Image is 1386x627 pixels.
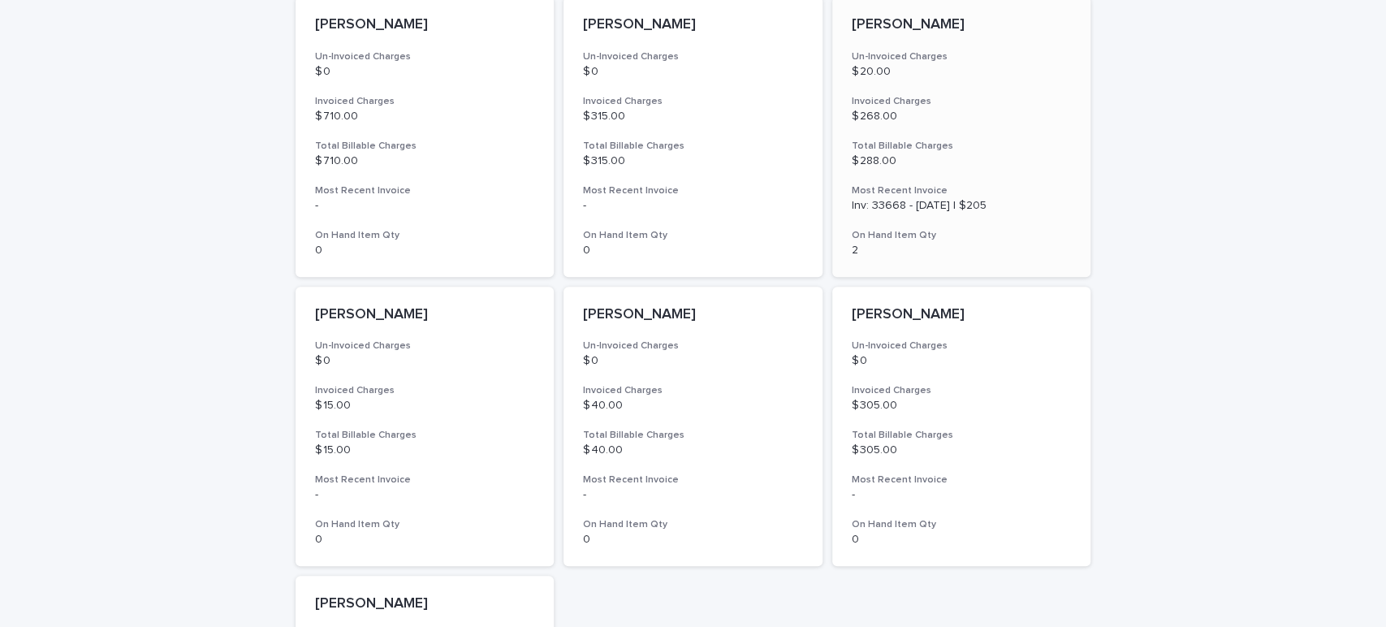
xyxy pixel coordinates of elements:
[852,229,1072,242] h3: On Hand Item Qty
[315,443,535,457] p: $ 15.00
[852,354,1072,368] p: $ 0
[315,50,535,63] h3: Un-Invoiced Charges
[583,95,803,108] h3: Invoiced Charges
[852,518,1072,531] h3: On Hand Item Qty
[852,199,1072,213] p: Inv: 33668 - [DATE] | $205
[852,244,1072,257] p: 2
[315,110,535,123] p: $ 710.00
[583,65,803,79] p: $ 0
[563,287,823,567] a: [PERSON_NAME]Un-Invoiced Charges$ 0Invoiced Charges$ 40.00Total Billable Charges$ 40.00Most Recen...
[583,488,803,502] p: -
[583,16,803,34] p: [PERSON_NAME]
[583,184,803,197] h3: Most Recent Invoice
[852,110,1072,123] p: $ 268.00
[583,154,803,168] p: $ 315.00
[583,110,803,123] p: $ 315.00
[315,306,535,324] p: [PERSON_NAME]
[315,533,535,547] p: 0
[852,16,1072,34] p: [PERSON_NAME]
[852,488,1072,502] p: -
[583,429,803,442] h3: Total Billable Charges
[852,443,1072,457] p: $ 305.00
[315,354,535,368] p: $ 0
[583,306,803,324] p: [PERSON_NAME]
[852,184,1072,197] h3: Most Recent Invoice
[852,473,1072,486] h3: Most Recent Invoice
[583,443,803,457] p: $ 40.00
[583,50,803,63] h3: Un-Invoiced Charges
[315,399,535,413] p: $ 15.00
[583,533,803,547] p: 0
[852,339,1072,352] h3: Un-Invoiced Charges
[852,95,1072,108] h3: Invoiced Charges
[852,140,1072,153] h3: Total Billable Charges
[852,533,1072,547] p: 0
[852,154,1072,168] p: $ 288.00
[583,384,803,397] h3: Invoiced Charges
[315,244,535,257] p: 0
[583,473,803,486] h3: Most Recent Invoice
[315,140,535,153] h3: Total Billable Charges
[583,339,803,352] h3: Un-Invoiced Charges
[832,287,1091,567] a: [PERSON_NAME]Un-Invoiced Charges$ 0Invoiced Charges$ 305.00Total Billable Charges$ 305.00Most Rec...
[315,473,535,486] h3: Most Recent Invoice
[583,199,803,213] p: -
[852,65,1072,79] p: $ 20.00
[315,229,535,242] h3: On Hand Item Qty
[315,595,535,613] p: [PERSON_NAME]
[315,199,535,213] p: -
[852,399,1072,413] p: $ 305.00
[296,287,555,567] a: [PERSON_NAME]Un-Invoiced Charges$ 0Invoiced Charges$ 15.00Total Billable Charges$ 15.00Most Recen...
[315,16,535,34] p: [PERSON_NAME]
[315,384,535,397] h3: Invoiced Charges
[583,244,803,257] p: 0
[315,429,535,442] h3: Total Billable Charges
[315,518,535,531] h3: On Hand Item Qty
[583,229,803,242] h3: On Hand Item Qty
[583,399,803,413] p: $ 40.00
[852,306,1072,324] p: [PERSON_NAME]
[852,384,1072,397] h3: Invoiced Charges
[583,518,803,531] h3: On Hand Item Qty
[315,488,535,502] p: -
[583,354,803,368] p: $ 0
[315,95,535,108] h3: Invoiced Charges
[315,184,535,197] h3: Most Recent Invoice
[315,154,535,168] p: $ 710.00
[315,65,535,79] p: $ 0
[583,140,803,153] h3: Total Billable Charges
[852,50,1072,63] h3: Un-Invoiced Charges
[315,339,535,352] h3: Un-Invoiced Charges
[852,429,1072,442] h3: Total Billable Charges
